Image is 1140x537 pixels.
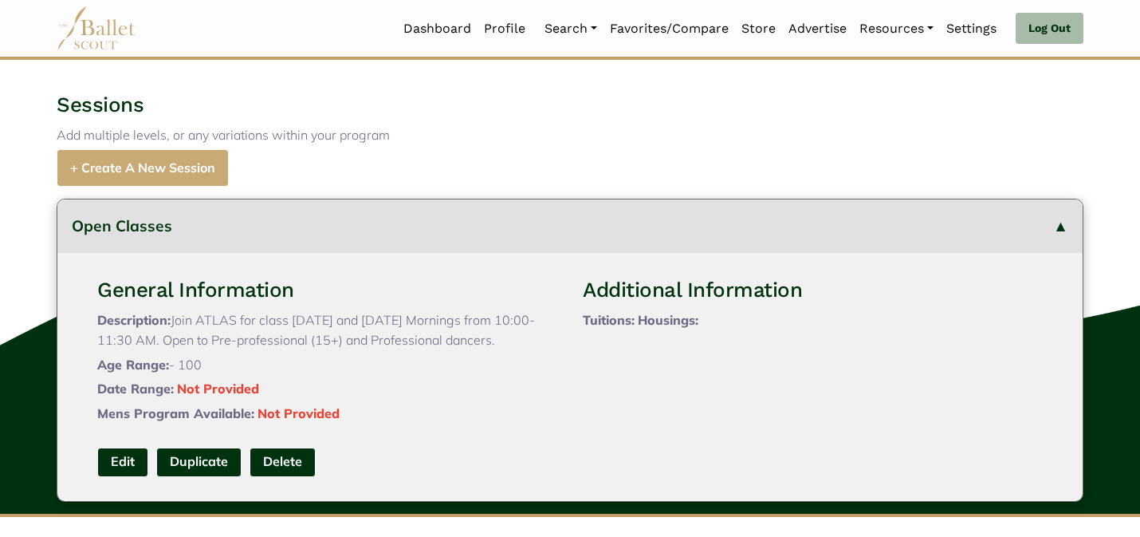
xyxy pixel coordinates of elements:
[638,312,698,328] span: Housings:
[782,12,853,45] a: Advertise
[97,357,169,373] span: Age Range:
[603,12,735,45] a: Favorites/Compare
[583,312,635,328] span: Tuitions:
[250,448,316,477] button: Delete
[156,448,242,477] a: Duplicate
[97,312,171,328] span: Description:
[97,277,557,304] h3: General Information
[97,355,557,376] p: - 100
[57,125,1083,146] p: Add multiple levels, or any variations within your program
[1016,13,1083,45] a: Log Out
[538,12,603,45] a: Search
[97,310,557,351] p: Join ATLAS for class [DATE] and [DATE] Mornings from 10:00- 11:30 AM. Open to Pre-professional (1...
[57,149,229,187] a: + Create A New Session
[97,381,174,397] span: Date Range:
[853,12,940,45] a: Resources
[583,277,1043,304] h3: Additional Information
[177,381,259,397] span: Not Provided
[397,12,478,45] a: Dashboard
[72,216,172,235] span: Open Classes
[57,92,1083,119] h3: Sessions
[97,448,148,477] a: Edit
[735,12,782,45] a: Store
[940,12,1003,45] a: Settings
[57,199,1083,253] button: Open Classes
[97,405,254,421] span: Mens Program Available:
[478,12,532,45] a: Profile
[257,405,340,421] span: Not Provided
